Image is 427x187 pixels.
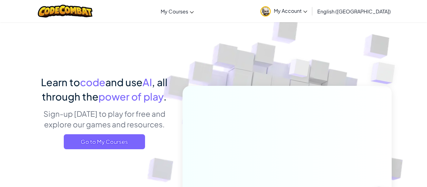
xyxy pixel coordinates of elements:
[64,134,145,149] a: Go to My Courses
[143,76,152,88] span: AI
[41,76,80,88] span: Learn to
[274,7,307,14] span: My Account
[105,76,143,88] span: and use
[38,5,93,17] img: CodeCombat logo
[260,6,271,17] img: avatar
[161,8,188,15] span: My Courses
[277,47,322,93] img: Overlap cubes
[257,1,310,21] a: My Account
[314,3,394,20] a: English ([GEOGRAPHIC_DATA])
[80,76,105,88] span: code
[317,8,391,15] span: English ([GEOGRAPHIC_DATA])
[35,108,173,130] p: Sign-up [DATE] to play for free and explore our games and resources.
[163,90,167,103] span: .
[158,3,197,20] a: My Courses
[358,47,412,100] img: Overlap cubes
[98,90,163,103] span: power of play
